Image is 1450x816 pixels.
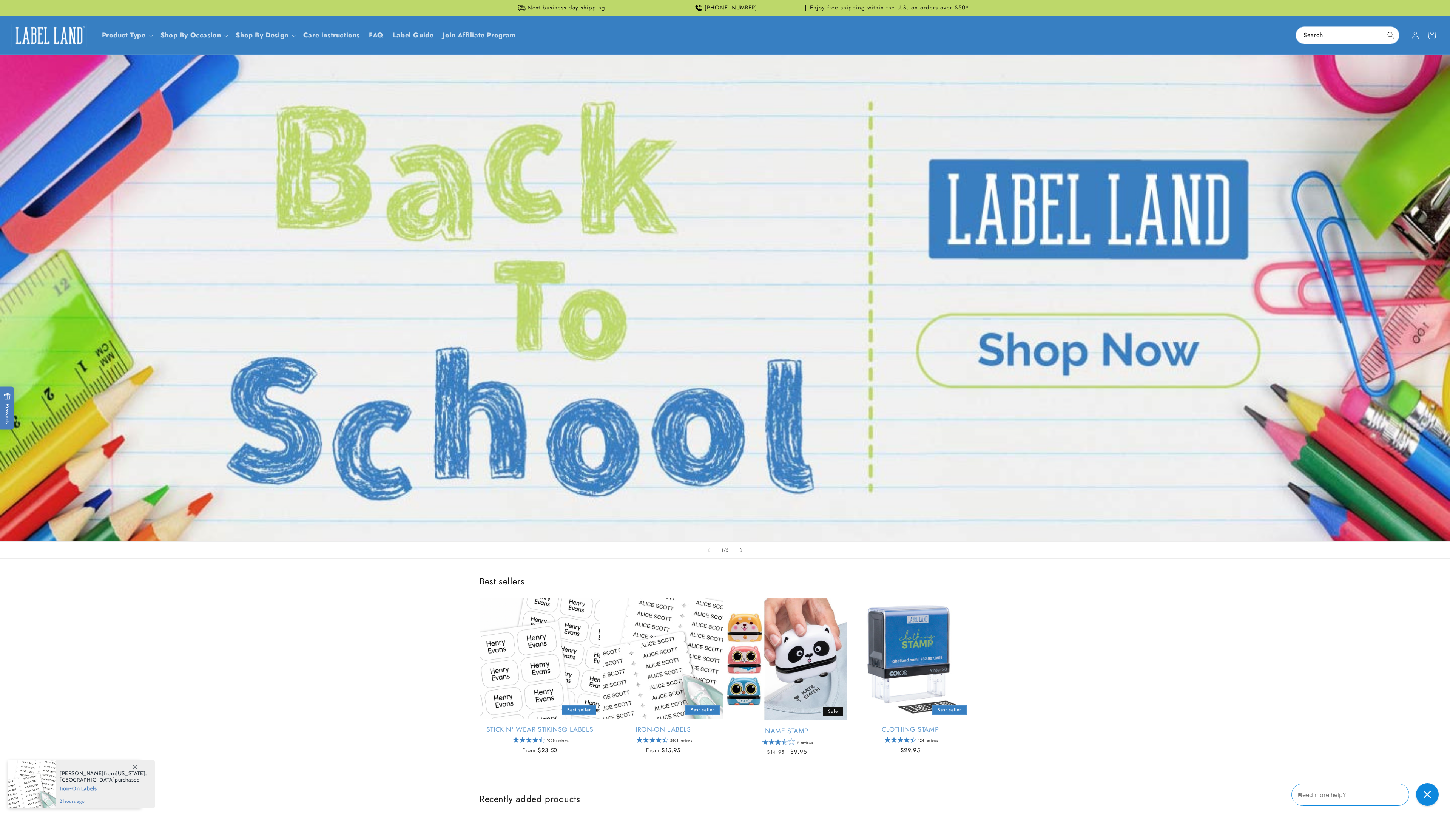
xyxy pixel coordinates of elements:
[721,546,723,554] span: 1
[60,798,147,805] span: 2 hours ago
[9,21,90,50] a: Label Land
[480,575,970,587] h2: Best sellers
[810,4,969,12] span: Enjoy free shipping within the U.S. on orders over $50*
[60,783,147,793] span: Iron-On Labels
[603,725,723,734] a: Iron-On Labels
[850,725,970,734] a: Clothing Stamp
[60,770,104,777] span: [PERSON_NAME]
[528,4,605,12] span: Next business day shipping
[1291,780,1442,808] iframe: Gorgias Floating Chat
[364,26,388,44] a: FAQ
[727,727,847,736] a: Name Stamp
[231,26,298,44] summary: Shop By Design
[4,393,11,424] span: Rewards
[299,26,364,44] a: Care instructions
[303,31,360,40] span: Care instructions
[393,31,434,40] span: Label Guide
[438,26,520,44] a: Join Affiliate Program
[156,26,231,44] summary: Shop By Occasion
[60,776,115,783] span: [GEOGRAPHIC_DATA]
[369,31,384,40] span: FAQ
[480,725,600,734] a: Stick N' Wear Stikins® Labels
[705,4,757,12] span: [PHONE_NUMBER]
[388,26,438,44] a: Label Guide
[726,546,729,554] span: 5
[723,546,726,554] span: /
[700,542,717,558] button: Previous slide
[733,542,750,558] button: Next slide
[102,30,146,40] a: Product Type
[160,31,221,40] span: Shop By Occasion
[443,31,515,40] span: Join Affiliate Program
[480,598,970,762] ul: Slider
[480,793,970,805] h2: Recently added products
[11,24,87,47] img: Label Land
[60,770,147,783] span: from , purchased
[1382,27,1399,43] button: Search
[97,26,156,44] summary: Product Type
[116,770,145,777] span: [US_STATE]
[236,30,288,40] a: Shop By Design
